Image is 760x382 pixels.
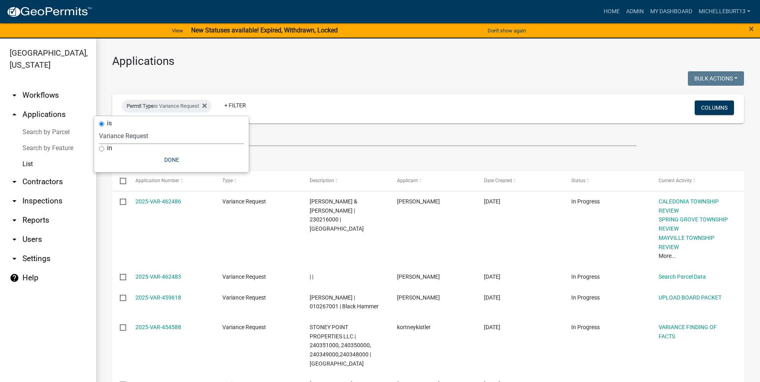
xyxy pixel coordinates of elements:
a: More... [659,253,676,259]
span: Status [571,178,585,183]
span: In Progress [571,294,600,301]
span: HOGUE,BRYAN | 010267001 | Black Hammer [310,294,379,310]
a: CALEDONIA TOWNSHIP REVIEW [659,198,719,214]
span: Applicant [397,178,418,183]
button: Bulk Actions [688,71,744,86]
i: help [10,273,19,283]
datatable-header-cell: Applicant [389,171,476,191]
button: Done [99,153,244,167]
a: 2025-VAR-462486 [135,198,181,205]
a: 2025-VAR-459618 [135,294,181,301]
span: × [749,23,754,34]
span: Adam Steele [397,273,440,280]
datatable-header-cell: Status [564,171,651,191]
a: Home [601,4,623,19]
a: My Dashboard [647,4,695,19]
span: Variance Request [222,273,266,280]
span: 08/12/2025 [484,198,500,205]
datatable-header-cell: Date Created [476,171,564,191]
span: 08/05/2025 [484,294,500,301]
label: is [107,120,112,127]
datatable-header-cell: Description [302,171,389,191]
button: Close [749,24,754,34]
i: arrow_drop_down [10,196,19,206]
span: Type [222,178,233,183]
a: 2025-VAR-462483 [135,273,181,280]
span: In Progress [571,198,600,205]
span: Variance Request [222,198,266,205]
a: View [169,24,186,37]
span: 07/24/2025 [484,324,500,330]
a: VARIANCE FINDING OF FACTS [659,324,717,340]
span: In Progress [571,273,600,280]
div: is Variance Request [122,100,212,113]
i: arrow_drop_down [10,90,19,100]
strong: New Statuses available! Expired, Withdrawn, Locked [191,26,338,34]
span: In Progress [571,324,600,330]
span: STONEY POINT PROPERTIES LLC | 240351000, 240350000, 240349000,240348000 | CITY OF HOUSTON [310,324,371,367]
a: michelleburt13 [695,4,754,19]
a: 2025-VAR-454588 [135,324,181,330]
span: Adam Steele [397,198,440,205]
datatable-header-cell: Application Number [127,171,215,191]
span: Bryan Hogue [397,294,440,301]
i: arrow_drop_down [10,177,19,187]
span: Description [310,178,334,183]
input: Search for applications [112,130,637,146]
i: arrow_drop_down [10,235,19,244]
span: Variance Request [222,324,266,330]
datatable-header-cell: Current Activity [651,171,738,191]
button: Columns [695,101,734,115]
h3: Applications [112,54,744,68]
span: Variance Request [222,294,266,301]
a: SPRING GROVE TOWNSHIP REVIEW [659,216,728,232]
span: Date Created [484,178,512,183]
i: arrow_drop_up [10,110,19,119]
a: Search Parcel Data [659,273,706,280]
span: Application Number [135,178,179,183]
a: MAYVILLE TOWNSHIP REVIEW [659,235,714,250]
a: + Filter [218,98,252,113]
a: Admin [623,4,647,19]
span: Current Activity [659,178,692,183]
button: Don't show again [484,24,529,37]
span: | | [310,273,313,280]
span: BISSEN,DONALD E & SANDRA K | 230216000 | Hokah City [310,198,364,232]
i: arrow_drop_down [10,215,19,225]
label: in [107,145,112,151]
span: 08/12/2025 [484,273,500,280]
span: kortneykistler [397,324,431,330]
span: Permit Type [127,103,154,109]
i: arrow_drop_down [10,254,19,263]
a: UPLOAD BOARD PACKET [659,294,722,301]
datatable-header-cell: Type [215,171,302,191]
datatable-header-cell: Select [112,171,127,191]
